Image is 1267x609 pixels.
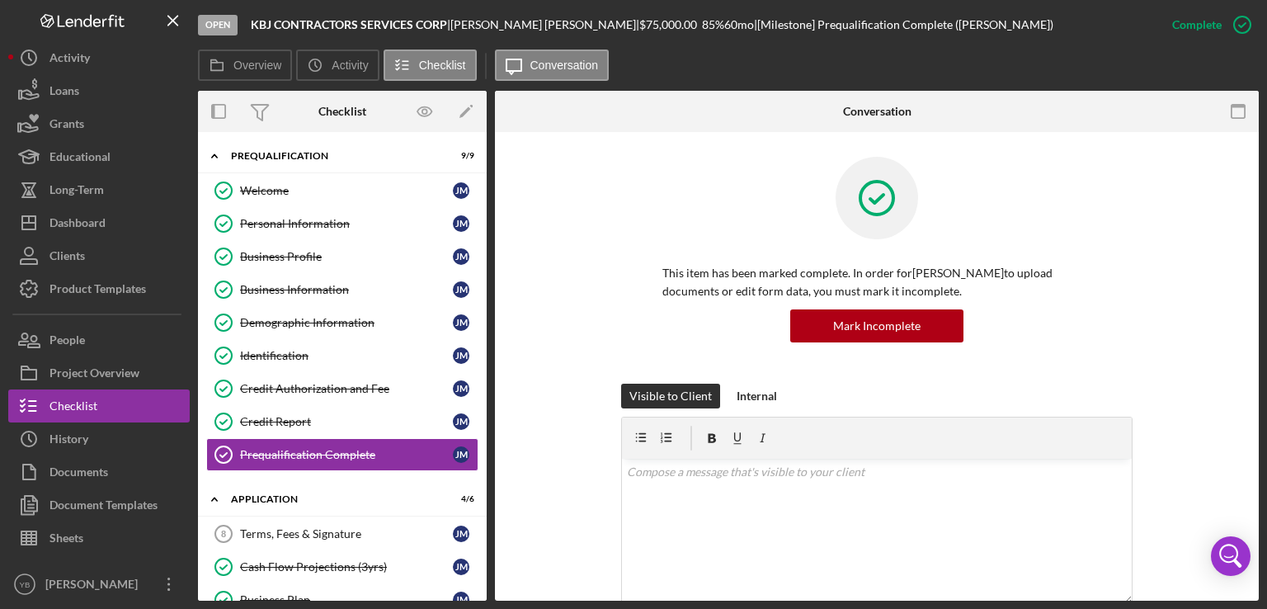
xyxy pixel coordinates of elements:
[49,173,104,210] div: Long-Term
[639,18,702,31] div: $75,000.00
[240,217,453,230] div: Personal Information
[8,456,190,489] button: Documents
[8,239,190,272] button: Clients
[724,18,754,31] div: 60 mo
[206,207,478,240] a: Personal InformationJM
[384,50,477,81] button: Checklist
[231,494,433,504] div: Application
[49,489,158,526] div: Document Templates
[843,105,911,118] div: Conversation
[445,494,474,504] div: 4 / 6
[8,489,190,522] button: Document Templates
[251,18,450,31] div: |
[332,59,368,72] label: Activity
[49,423,88,460] div: History
[453,314,469,331] div: J M
[233,59,281,72] label: Overview
[1156,8,1259,41] button: Complete
[240,415,453,428] div: Credit Report
[8,522,190,555] button: Sheets
[453,592,469,608] div: J M
[20,580,31,589] text: YB
[702,18,724,31] div: 85 %
[8,41,190,74] button: Activity
[251,17,447,31] b: KBJ CONTRACTORS SERVICES CORP
[1211,536,1251,576] div: Open Intercom Messenger
[49,456,108,493] div: Documents
[198,15,238,35] div: Open
[453,281,469,298] div: J M
[8,140,190,173] button: Educational
[49,522,83,559] div: Sheets
[790,309,963,342] button: Mark Incomplete
[318,105,366,118] div: Checklist
[206,240,478,273] a: Business ProfileJM
[206,339,478,372] a: IdentificationJM
[453,380,469,397] div: J M
[621,384,720,408] button: Visible to Client
[49,74,79,111] div: Loans
[240,349,453,362] div: Identification
[453,248,469,265] div: J M
[8,568,190,601] button: YB[PERSON_NAME]
[49,323,85,361] div: People
[49,107,84,144] div: Grants
[737,384,777,408] div: Internal
[662,264,1091,301] p: This item has been marked complete. In order for [PERSON_NAME] to upload documents or edit form d...
[240,184,453,197] div: Welcome
[445,151,474,161] div: 9 / 9
[240,560,453,574] div: Cash Flow Projections (3yrs)
[41,568,148,605] div: [PERSON_NAME]
[530,59,599,72] label: Conversation
[453,446,469,463] div: J M
[240,448,453,461] div: Prequalification Complete
[206,273,478,306] a: Business InformationJM
[49,239,85,276] div: Clients
[8,323,190,356] button: People
[8,206,190,239] a: Dashboard
[8,272,190,305] button: Product Templates
[49,272,146,309] div: Product Templates
[453,182,469,199] div: J M
[1172,8,1222,41] div: Complete
[8,389,190,423] button: Checklist
[240,593,453,607] div: Business Plan
[453,526,469,542] div: J M
[754,18,1053,31] div: | [Milestone] Prequalification Complete ([PERSON_NAME])
[8,356,190,389] button: Project Overview
[206,306,478,339] a: Demographic InformationJM
[240,382,453,395] div: Credit Authorization and Fee
[453,413,469,430] div: J M
[833,309,921,342] div: Mark Incomplete
[240,250,453,263] div: Business Profile
[206,405,478,438] a: Credit ReportJM
[453,347,469,364] div: J M
[8,74,190,107] button: Loans
[198,50,292,81] button: Overview
[450,18,639,31] div: [PERSON_NAME] [PERSON_NAME] |
[206,550,478,583] a: Cash Flow Projections (3yrs)JM
[8,423,190,456] button: History
[206,438,478,471] a: Prequalification CompleteJM
[8,173,190,206] a: Long-Term
[206,372,478,405] a: Credit Authorization and FeeJM
[419,59,466,72] label: Checklist
[8,107,190,140] a: Grants
[296,50,379,81] button: Activity
[240,283,453,296] div: Business Information
[240,316,453,329] div: Demographic Information
[49,356,139,394] div: Project Overview
[231,151,433,161] div: Prequalification
[206,174,478,207] a: WelcomeJM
